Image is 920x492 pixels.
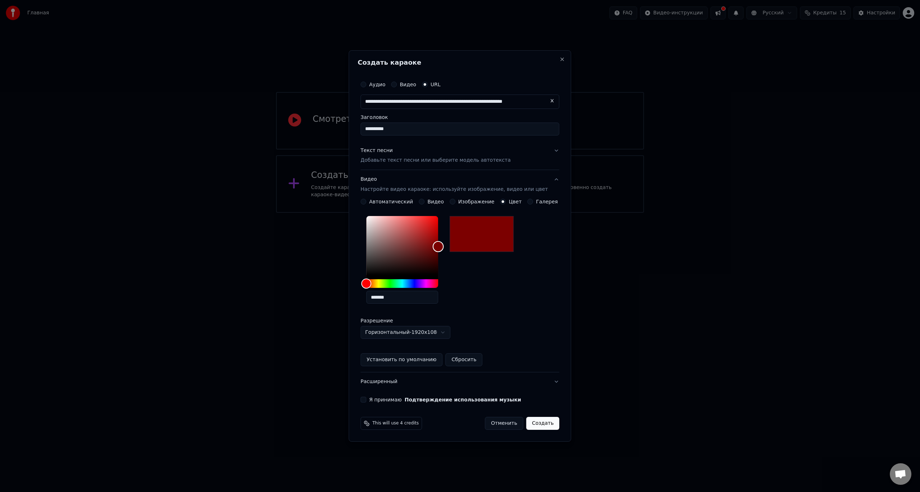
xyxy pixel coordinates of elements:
label: Изображение [458,199,494,204]
h2: Создать караоке [358,59,562,66]
div: Видео [360,176,548,193]
div: Hue [366,279,438,288]
div: ВидеоНастройте видео караоке: используйте изображение, видео или цвет [360,199,559,372]
label: URL [431,82,441,87]
span: This will use 4 credits [372,420,419,426]
label: Цвет [509,199,522,204]
button: Отменить [485,417,523,430]
p: Добавьте текст песни или выберите модель автотекста [360,157,511,164]
label: Автоматический [369,199,413,204]
button: Сбросить [446,353,483,366]
button: ВидеоНастройте видео караоке: используйте изображение, видео или цвет [360,170,559,199]
label: Аудио [369,82,385,87]
label: Видео [400,82,416,87]
label: Галерея [536,199,558,204]
div: Color [366,216,438,275]
label: Я принимаю [369,397,521,402]
button: Я принимаю [405,397,521,402]
button: Создать [526,417,559,430]
label: Видео [427,199,444,204]
div: Текст песни [360,147,393,154]
button: Текст песниДобавьте текст песни или выберите модель автотекста [360,141,559,170]
button: Установить по умолчанию [360,353,442,366]
p: Настройте видео караоке: используйте изображение, видео или цвет [360,186,548,193]
button: Расширенный [360,372,559,391]
label: Разрешение [360,318,432,323]
label: Заголовок [360,115,559,120]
